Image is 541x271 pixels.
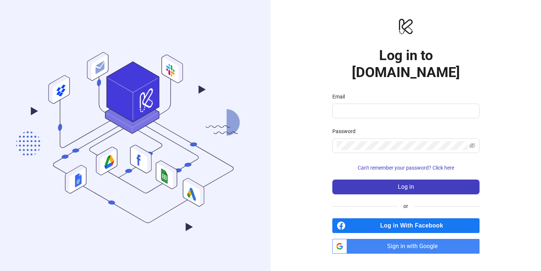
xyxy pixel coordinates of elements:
[332,93,350,101] label: Email
[332,218,480,233] a: Log in With Facebook
[332,239,480,254] a: Sign in with Google
[398,184,414,190] span: Log in
[332,162,480,174] button: Can't remember your password? Click here
[332,165,480,171] a: Can't remember your password? Click here
[469,143,475,149] span: eye-invisible
[337,107,474,115] input: Email
[349,218,480,233] span: Log in With Facebook
[332,47,480,81] h1: Log in to [DOMAIN_NAME]
[337,141,468,150] input: Password
[350,239,480,254] span: Sign in with Google
[332,180,480,194] button: Log in
[397,202,414,210] span: or
[332,127,360,135] label: Password
[358,165,454,171] span: Can't remember your password? Click here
